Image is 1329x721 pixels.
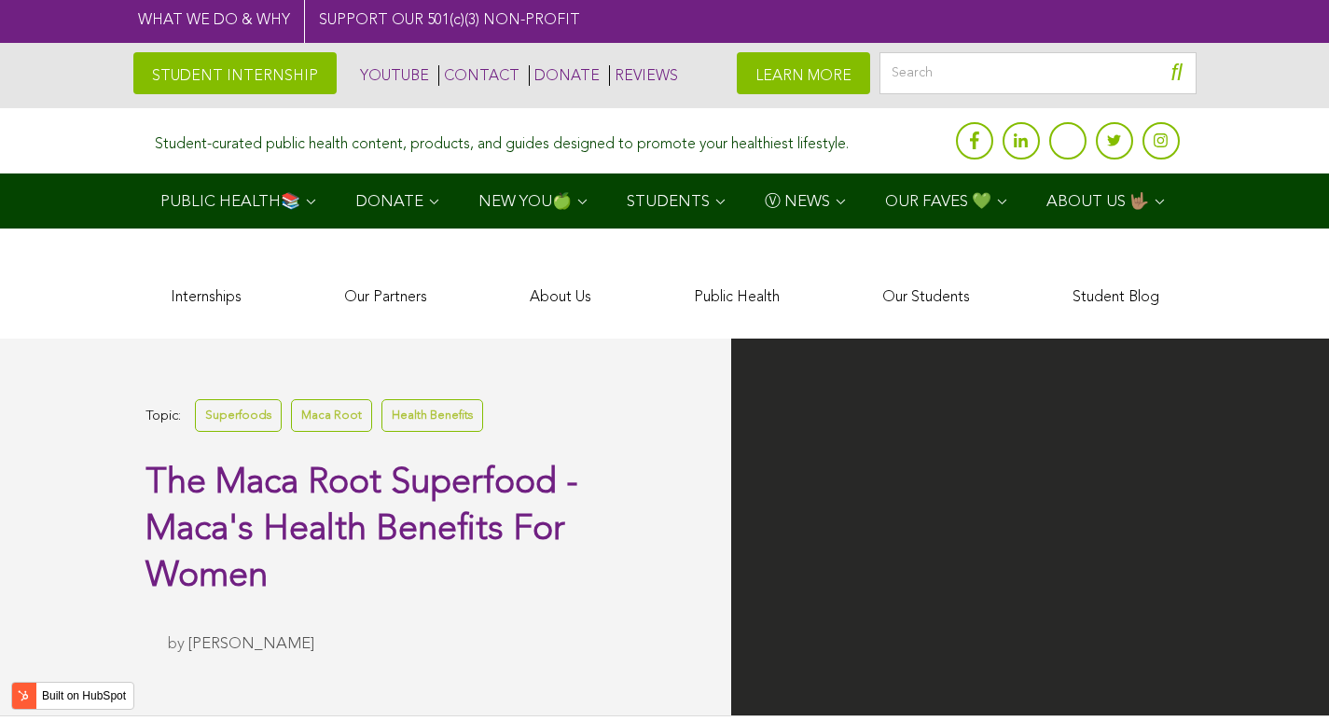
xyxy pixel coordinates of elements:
[879,52,1197,94] input: Search
[195,399,282,432] a: Superfoods
[188,636,314,652] a: [PERSON_NAME]
[11,682,134,710] button: Built on HubSpot
[160,194,300,210] span: PUBLIC HEALTH📚
[155,127,849,154] div: Student-curated public health content, products, and guides designed to promote your healthiest l...
[355,194,423,210] span: DONATE
[35,684,133,708] label: Built on HubSpot
[609,65,678,86] a: REVIEWS
[885,194,991,210] span: OUR FAVES 💚
[168,636,185,652] span: by
[133,173,1197,229] div: Navigation Menu
[529,65,600,86] a: DONATE
[478,194,572,210] span: NEW YOU🍏
[438,65,519,86] a: CONTACT
[145,404,181,429] span: Topic:
[291,399,372,432] a: Maca Root
[12,685,35,707] img: HubSpot sprocket logo
[1046,194,1149,210] span: ABOUT US 🤟🏽
[133,52,337,94] a: STUDENT INTERNSHIP
[145,465,578,594] span: The Maca Root Superfood - Maca's Health Benefits For Women
[355,65,429,86] a: YOUTUBE
[627,194,710,210] span: STUDENTS
[381,399,483,432] a: Health Benefits
[737,52,870,94] a: LEARN MORE
[765,194,830,210] span: Ⓥ NEWS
